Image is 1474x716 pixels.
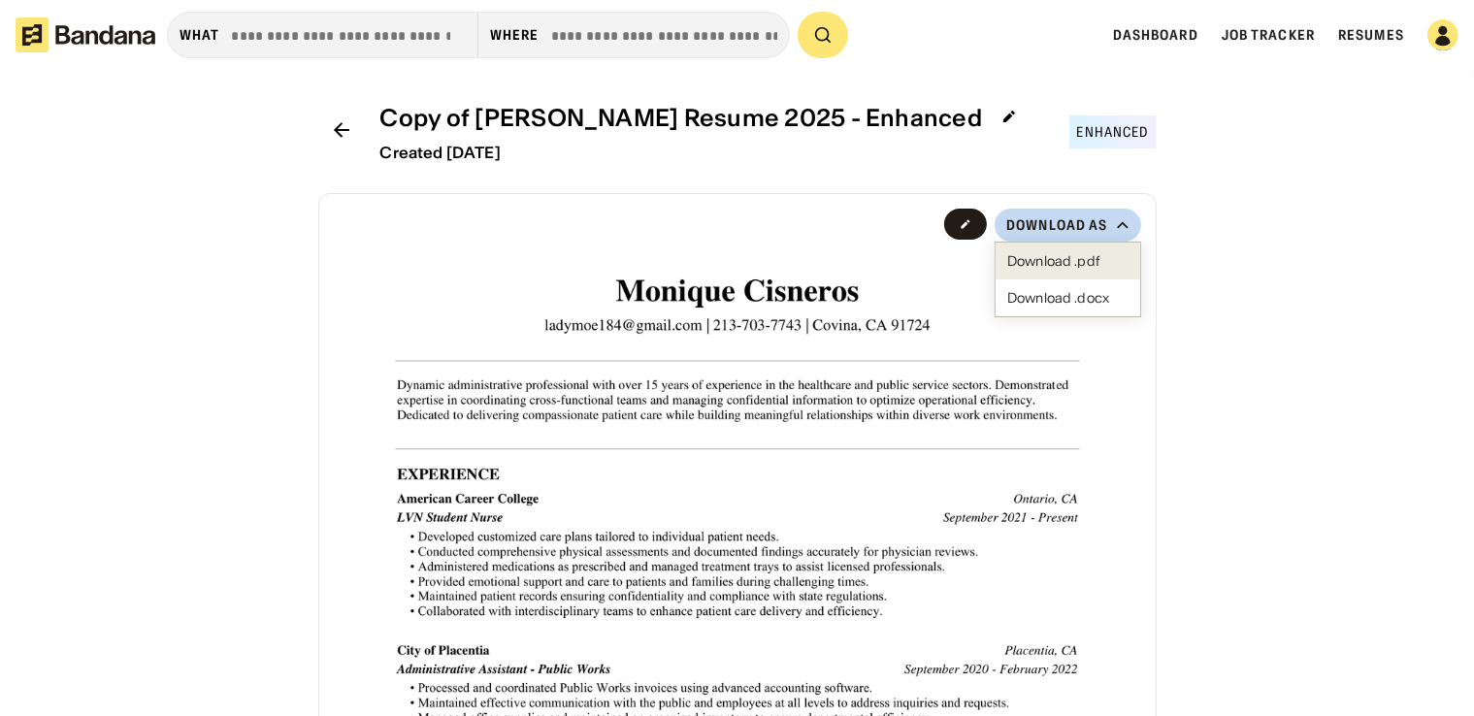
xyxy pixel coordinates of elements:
div: Copy of [PERSON_NAME] Resume 2025 - Enhanced [380,105,983,133]
a: Resumes [1338,26,1404,44]
div: Where [490,26,540,44]
div: Enhanced [1069,115,1157,148]
div: Download .pdf [1007,254,1128,268]
div: Created [DATE] [380,144,1030,162]
div: Download .docx [1007,291,1128,305]
div: what [180,26,219,44]
img: Bandana logotype [16,17,155,52]
div: Download as [1006,216,1107,234]
a: Job Tracker [1222,26,1315,44]
a: Dashboard [1113,26,1198,44]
